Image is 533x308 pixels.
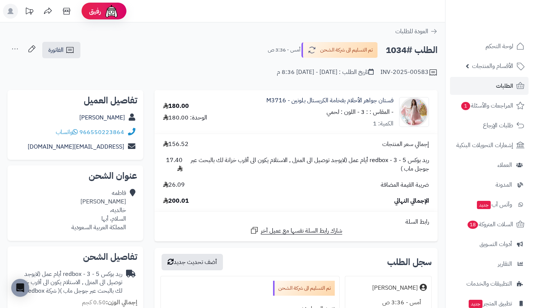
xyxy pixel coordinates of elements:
[79,128,124,137] a: 966550223864
[381,181,429,189] span: ضريبة القيمة المضافة
[250,226,342,235] a: شارك رابط السلة نفسها مع عميل آخر
[261,227,342,235] span: شارك رابط السلة نفسها مع عميل آخر
[450,37,529,55] a: لوحة التحكم
[387,258,432,267] h3: سجل الطلب
[380,68,438,77] div: INV-2025-00583
[497,160,512,170] span: العملاء
[498,259,512,269] span: التقارير
[472,61,513,71] span: الأقسام والمنتجات
[395,27,438,36] a: العودة للطلبات
[373,119,393,128] div: الكمية: 1
[469,300,483,308] span: جديد
[22,286,60,295] span: ( شركة redbox )
[89,7,101,16] span: رفيق
[162,254,223,270] button: أضف تحديث جديد
[163,113,207,122] div: الوحدة: 180.00
[485,41,513,52] span: لوحة التحكم
[450,235,529,253] a: أدوات التسويق
[28,142,124,151] a: [EMAIL_ADDRESS][DOMAIN_NAME]
[394,197,429,205] span: الإجمالي النهائي
[163,156,183,173] span: 17.40
[456,140,513,150] span: إشعارات التحويلات البنكية
[450,255,529,273] a: التقارير
[450,275,529,293] a: التطبيقات والخدمات
[163,102,189,111] div: 180.00
[301,42,378,58] button: تم التسليم الى شركة الشحن
[20,4,39,21] a: تحديثات المنصة
[277,68,374,77] div: تاريخ الطلب : [DATE] - [DATE] 8:36 م
[467,219,513,230] span: السلات المتروكة
[450,116,529,134] a: طلبات الإرجاع
[48,46,64,55] span: الفاتورة
[461,102,470,110] span: 1
[450,136,529,154] a: إشعارات التحويلات البنكية
[450,77,529,95] a: الطلبات
[163,140,189,149] span: 156.52
[395,27,428,36] span: العودة للطلبات
[480,239,512,249] span: أدوات التسويق
[450,156,529,174] a: العملاء
[399,97,429,127] img: 1748092100-IMG_4850-90x90.jpeg
[382,140,429,149] span: إجمالي سعر المنتجات
[476,199,512,210] span: وآتس آب
[496,180,512,190] span: المدونة
[327,108,359,116] small: - اللون : لحمي
[13,252,137,261] h2: تفاصيل الشحن
[273,281,335,296] div: تم التسليم الى شركة الشحن
[13,96,137,105] h2: تفاصيل العميل
[496,81,513,91] span: الطلبات
[163,181,185,189] span: 26.09
[71,189,126,231] div: فاطمه [PERSON_NAME] خالديه، السلام، أبها المملكة العربية السعودية
[56,128,78,137] a: واتساب
[190,156,429,173] span: ريد بوكس redbox - 3 - 5 أيام عمل (لايوجد توصيل الى المنزل , الاستلام يكون الى أقرب خزانة لك بالبح...
[13,270,122,296] div: ريد بوكس redbox - 3 - 5 أيام عمل (لايوجد توصيل الى المنزل , الاستلام يكون الى أقرب خزانة لك بالبح...
[106,298,137,307] strong: إجمالي الوزن:
[466,279,512,289] span: التطبيقات والخدمات
[42,42,80,58] a: الفاتورة
[483,120,513,131] span: طلبات الإرجاع
[157,218,435,226] div: رابط السلة
[450,196,529,214] a: وآتس آبجديد
[450,97,529,115] a: المراجعات والأسئلة1
[266,96,393,105] a: فستان جواهر الأحلام بفخامة الكريستال بـلونين - M3716
[361,108,393,116] small: - المقاس : : 3
[104,4,119,19] img: ai-face.png
[82,298,137,307] small: 0.50 كجم
[79,113,125,122] a: [PERSON_NAME]
[450,215,529,233] a: السلات المتروكة18
[386,43,438,58] h2: الطلب #1034
[477,201,491,209] span: جديد
[13,171,137,180] h2: عنوان الشحن
[468,221,478,229] span: 18
[268,46,300,54] small: أمس - 3:36 ص
[460,100,513,111] span: المراجعات والأسئلة
[163,197,189,205] span: 200.01
[450,176,529,194] a: المدونة
[372,284,418,292] div: [PERSON_NAME]
[11,279,29,297] div: Open Intercom Messenger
